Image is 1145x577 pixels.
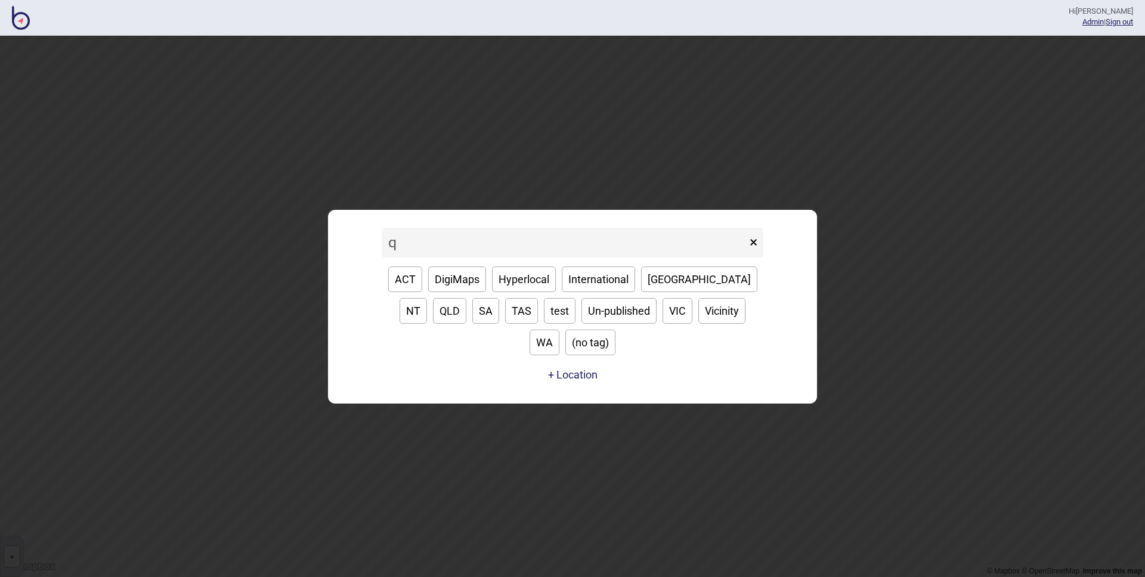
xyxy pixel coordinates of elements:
button: Hyperlocal [492,266,556,292]
button: International [562,266,635,292]
button: (no tag) [565,330,615,355]
button: WA [530,330,559,355]
button: ACT [388,266,422,292]
button: VIC [663,298,692,324]
button: DigiMaps [428,266,486,292]
button: TAS [505,298,538,324]
button: [GEOGRAPHIC_DATA] [641,266,757,292]
button: test [544,298,575,324]
span: | [1082,17,1106,26]
button: QLD [433,298,466,324]
a: Admin [1082,17,1104,26]
button: × [744,228,763,258]
img: BindiMaps CMS [12,6,30,30]
div: Hi [PERSON_NAME] [1069,6,1133,17]
button: Un-published [581,298,657,324]
button: + Location [548,368,598,381]
button: NT [400,298,427,324]
a: + Location [545,364,601,386]
button: Sign out [1106,17,1133,26]
button: Vicinity [698,298,745,324]
input: Search locations by tag + name [382,228,747,258]
button: SA [472,298,499,324]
